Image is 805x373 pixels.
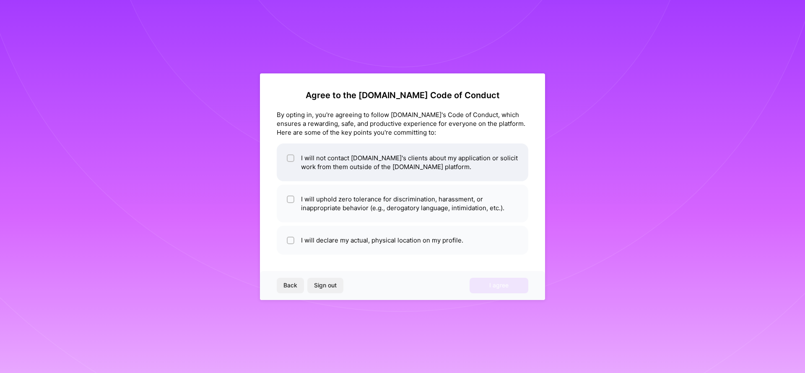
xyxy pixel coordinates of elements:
[314,281,337,290] span: Sign out
[307,278,343,293] button: Sign out
[277,226,528,255] li: I will declare my actual, physical location on my profile.
[283,281,297,290] span: Back
[277,90,528,100] h2: Agree to the [DOMAIN_NAME] Code of Conduct
[277,110,528,137] div: By opting in, you're agreeing to follow [DOMAIN_NAME]'s Code of Conduct, which ensures a rewardin...
[277,185,528,222] li: I will uphold zero tolerance for discrimination, harassment, or inappropriate behavior (e.g., der...
[277,278,304,293] button: Back
[277,143,528,181] li: I will not contact [DOMAIN_NAME]'s clients about my application or solicit work from them outside...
